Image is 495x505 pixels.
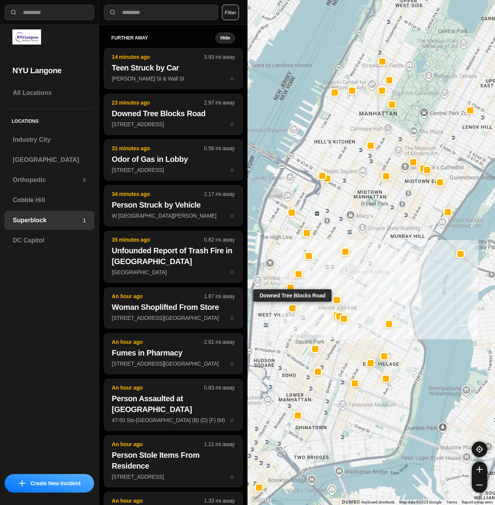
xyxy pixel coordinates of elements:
p: 1.33 mi away [204,497,235,505]
button: Keyboard shortcuts [361,500,395,505]
h3: All Locations [13,88,86,98]
p: 0.83 mi away [204,384,235,392]
p: 1.11 mi away [204,440,235,448]
button: Downed Tree Blocks Road [288,304,297,313]
button: zoom-out [472,477,487,493]
a: 31 minutes ago0.56 mi awayOdor of Gas in Lobby[STREET_ADDRESS]star [104,167,243,173]
h2: Fumes in Pharmacy [112,347,235,358]
h2: Odor of Gas in Lobby [112,154,235,165]
span: star [230,121,235,127]
p: 23 minutes ago [112,99,204,106]
img: recenter [476,446,483,453]
button: iconCreate New Incident [5,474,94,493]
button: 23 minutes ago2.97 mi awayDowned Tree Blocks Road[STREET_ADDRESS]star [104,94,243,135]
a: Cobble Hill [5,191,94,210]
h3: Orthopedic [13,175,83,185]
img: logo [12,29,41,45]
p: 2.81 mi away [204,338,235,346]
h2: Downed Tree Blocks Road [112,108,235,119]
p: 14 minutes ago [112,53,204,61]
span: star [230,167,235,173]
img: zoom-in [476,466,483,472]
h5: further away [112,35,215,41]
p: 0.56 mi away [204,144,235,152]
button: recenter [472,441,487,457]
p: [PERSON_NAME] St & Wall St [112,75,235,82]
a: An hour ago2.81 mi awayFumes in Pharmacy[STREET_ADDRESS][GEOGRAPHIC_DATA]star [104,360,243,367]
img: icon [19,480,25,486]
p: 0.82 mi away [204,236,235,244]
p: 34 minutes ago [112,190,204,198]
h3: Industry City [13,135,86,144]
span: star [230,269,235,275]
div: Downed Tree Blocks Road [253,289,332,302]
h3: Superblock [13,216,83,225]
a: 14 minutes ago3.93 mi awayTeen Struck by Car[PERSON_NAME] St & Wall Ststar [104,75,243,82]
a: An hour ago0.83 mi awayPerson Assaulted at [GEOGRAPHIC_DATA]47-50 Sts-[GEOGRAPHIC_DATA] (B) (D) (... [104,417,243,423]
small: Hide [220,35,230,41]
a: DC Capitol [5,231,94,250]
a: [GEOGRAPHIC_DATA] [5,151,94,169]
a: Industry City [5,131,94,149]
img: zoom-out [476,482,483,488]
p: [STREET_ADDRESS][GEOGRAPHIC_DATA] [112,314,235,322]
a: Open this area in Google Maps (opens a new window) [249,495,275,505]
h2: NYU Langone [12,65,86,76]
p: 31 minutes ago [112,144,204,152]
p: 35 minutes ago [112,236,204,244]
p: 1 [83,216,86,224]
h2: Person Stole Items From Residence [112,450,235,471]
span: star [230,213,235,219]
button: zoom-in [472,462,487,477]
a: An hour ago1.11 mi awayPerson Stole Items From Residence[STREET_ADDRESS]star [104,473,243,480]
span: star [230,76,235,82]
span: star [230,417,235,423]
p: An hour ago [112,384,204,392]
a: Report a map error [462,500,493,504]
button: An hour ago2.81 mi awayFumes in Pharmacy[STREET_ADDRESS][GEOGRAPHIC_DATA]star [104,333,243,374]
p: [STREET_ADDRESS] [112,166,235,174]
p: Create New Incident [31,479,81,487]
p: An hour ago [112,497,204,505]
a: Terms (opens in new tab) [446,500,457,504]
h3: Cobble Hill [13,196,86,205]
p: 1.87 mi away [204,292,235,300]
span: star [230,361,235,367]
h2: Woman Shoplifted From Store [112,302,235,313]
p: 2.17 mi away [204,190,235,198]
button: Filter [222,5,239,20]
button: 35 minutes ago0.82 mi awayUnfounded Report of Trash Fire in [GEOGRAPHIC_DATA][GEOGRAPHIC_DATA]star [104,231,243,283]
p: [STREET_ADDRESS][GEOGRAPHIC_DATA] [112,360,235,368]
img: Google [249,495,275,505]
button: An hour ago1.11 mi awayPerson Stole Items From Residence[STREET_ADDRESS]star [104,435,243,487]
span: star [230,474,235,480]
h2: Person Struck by Vehicle [112,199,235,210]
button: Hide [215,33,235,43]
button: 34 minutes ago2.17 mi awayPerson Struck by VehicleW [GEOGRAPHIC_DATA][PERSON_NAME]star [104,185,243,226]
p: [STREET_ADDRESS] [112,120,235,128]
span: Map data ©2025 Google [399,500,442,504]
img: search [10,9,17,16]
p: [STREET_ADDRESS] [112,473,235,481]
span: star [230,315,235,321]
p: W [GEOGRAPHIC_DATA][PERSON_NAME] [112,212,235,220]
a: Superblock1 [5,211,94,230]
p: 3.93 mi away [204,53,235,61]
h2: Unfounded Report of Trash Fire in [GEOGRAPHIC_DATA] [112,245,235,267]
p: An hour ago [112,440,204,448]
button: 31 minutes ago0.56 mi awayOdor of Gas in Lobby[STREET_ADDRESS]star [104,139,243,180]
p: An hour ago [112,292,204,300]
p: An hour ago [112,338,204,346]
a: 34 minutes ago2.17 mi awayPerson Struck by VehicleW [GEOGRAPHIC_DATA][PERSON_NAME]star [104,212,243,219]
h3: [GEOGRAPHIC_DATA] [13,155,86,165]
p: 2.97 mi away [204,99,235,106]
a: An hour ago1.87 mi awayWoman Shoplifted From Store[STREET_ADDRESS][GEOGRAPHIC_DATA]star [104,314,243,321]
p: 47-50 Sts-[GEOGRAPHIC_DATA] (B) (D) (F) (M) [112,416,235,424]
a: Orthopedic6 [5,171,94,189]
h5: Locations [5,109,94,131]
p: [GEOGRAPHIC_DATA] [112,268,235,276]
h3: DC Capitol [13,236,86,245]
button: An hour ago0.83 mi awayPerson Assaulted at [GEOGRAPHIC_DATA]47-50 Sts-[GEOGRAPHIC_DATA] (B) (D) (... [104,379,243,431]
h2: Person Assaulted at [GEOGRAPHIC_DATA] [112,393,235,415]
